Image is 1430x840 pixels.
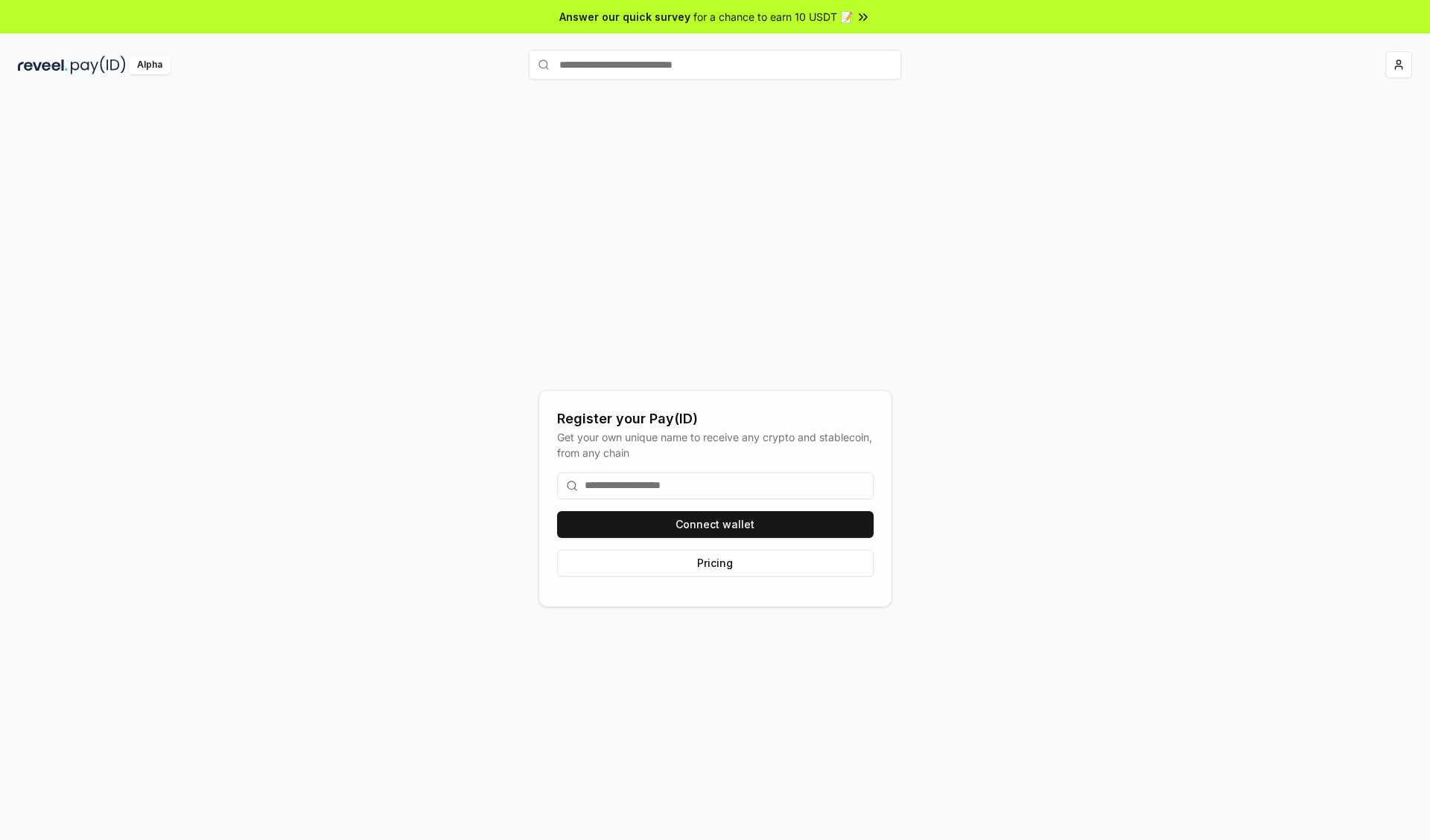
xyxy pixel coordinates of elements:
span: for a chance to earn 10 USDT 📝 [693,9,853,25]
div: Register your Pay(ID) [557,408,874,429]
button: Pricing [557,550,874,577]
div: Get your own unique name to receive any crypto and stablecoin, from any chain [557,429,874,461]
img: pay_id [71,56,126,74]
div: Alpha [129,56,171,74]
img: reveel_dark [18,56,68,74]
span: Answer our quick survey [559,9,690,25]
button: Connect wallet [557,511,874,538]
